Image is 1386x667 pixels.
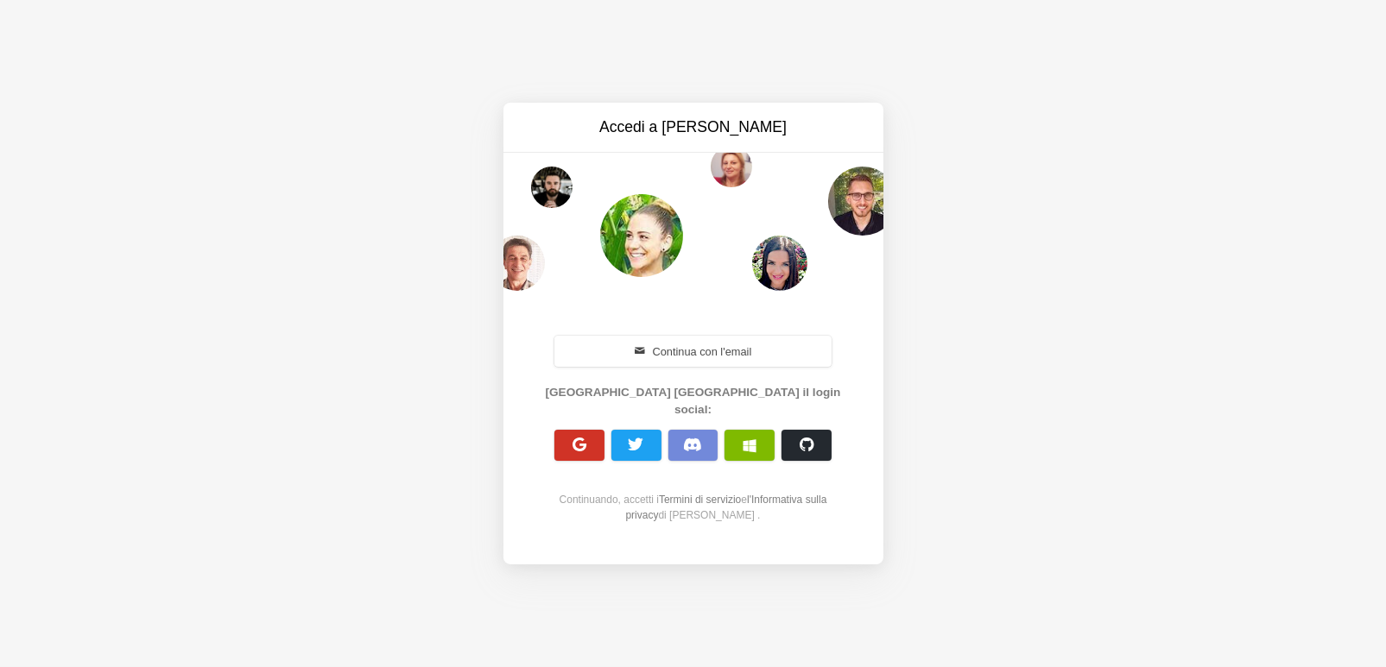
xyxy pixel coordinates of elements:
font: e [741,494,747,506]
font: [GEOGRAPHIC_DATA] [GEOGRAPHIC_DATA] il login social: [546,386,841,416]
font: Continua con l'email [652,345,751,358]
font: di [PERSON_NAME] . [658,509,760,521]
a: l'Informativa sulla privacy [625,494,826,521]
a: Termini di servizio [659,494,741,506]
font: Continuando, accetti i [560,494,659,506]
font: Accedi a [PERSON_NAME] [599,118,787,135]
button: Continua con l'email [554,336,832,367]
